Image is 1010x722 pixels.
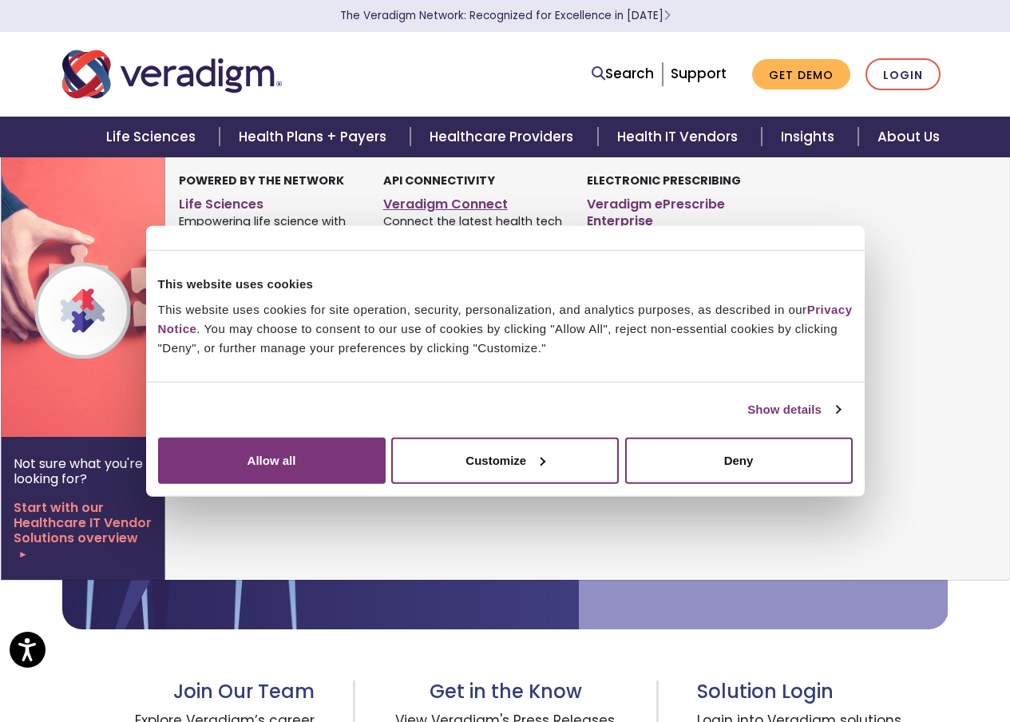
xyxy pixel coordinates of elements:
button: Deny [625,437,853,483]
a: Search [592,63,654,85]
a: Healthcare Providers [410,117,597,157]
span: Empowering life science with trusted data and insights from the point of care. [179,213,359,260]
a: Privacy Notice [158,302,853,335]
a: About Us [858,117,959,157]
p: Not sure what you're looking for? [14,456,152,486]
a: Show details [747,400,840,419]
strong: Powered by the Network [179,173,344,188]
a: Login [865,58,941,91]
a: Health Plans + Payers [220,117,410,157]
strong: Electronic Prescribing [587,173,741,188]
a: Life Sciences [179,190,359,213]
img: Veradigm Network [1,157,258,437]
div: This website uses cookies [158,275,853,294]
a: Veradigm Connect [383,190,564,213]
a: Health IT Vendors [598,117,762,157]
span: Learn More [663,8,671,23]
h3: Solution Login [697,680,948,704]
a: The Veradigm Network: Recognized for Excellence in [DATE]Learn More [340,8,671,23]
strong: API Connectivity [383,173,495,188]
h3: Get in the Know [394,680,618,704]
a: Life Sciences [87,117,220,157]
div: This website uses cookies for site operation, security, personalization, and analytics purposes, ... [158,300,853,357]
a: Support [671,64,727,83]
a: Get Demo [752,59,850,90]
span: Connect the latest health tech solutions with the physicians and patients who need them. [383,213,564,260]
h3: Join Our Team [62,680,315,704]
img: Veradigm logo [62,48,282,101]
a: Veradigm ePrescribe Enterprise [587,190,767,230]
button: Allow all [158,437,386,483]
iframe: Drift Chat Widget [703,607,991,703]
a: Start with our Healthcare IT Vendor Solutions overview [14,500,152,561]
button: Customize [391,437,619,483]
a: Insights [762,117,858,157]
